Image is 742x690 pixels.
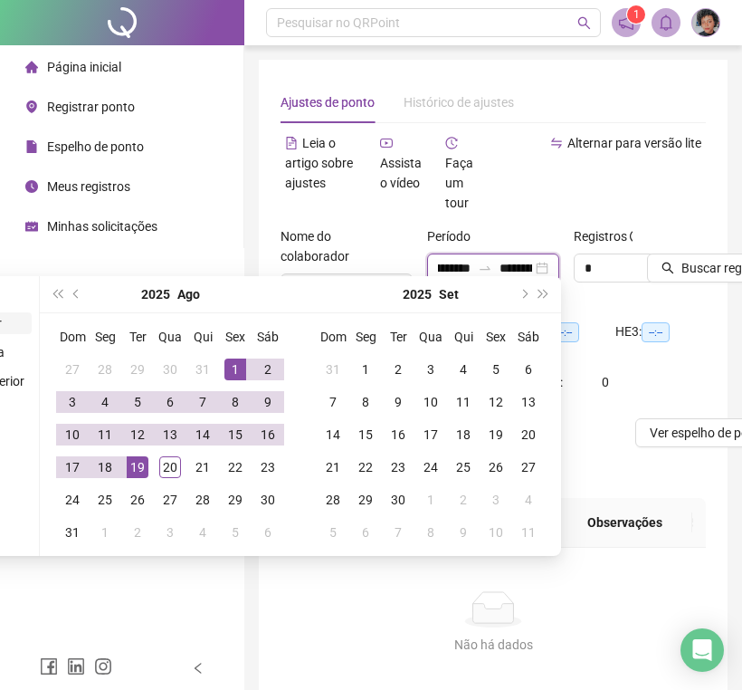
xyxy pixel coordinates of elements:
[127,456,148,478] div: 19
[518,391,539,413] div: 13
[680,628,724,672] div: Open Intercom Messenger
[67,657,85,676] span: linkedin
[322,424,344,446] div: 14
[414,516,447,549] td: 2025-10-08
[89,516,121,549] td: 2025-09-01
[382,516,414,549] td: 2025-10-07
[25,101,38,113] span: environment
[186,386,219,418] td: 2025-08-07
[317,353,349,386] td: 2025-08-31
[602,375,609,389] span: 0
[62,391,83,413] div: 3
[285,136,353,190] span: Leia o artigo sobre ajustes
[382,386,414,418] td: 2025-09-09
[285,137,298,149] span: file-text
[445,156,473,210] span: Faça um tour
[47,100,135,114] span: Registrar ponto
[550,137,563,149] span: swap
[478,261,492,275] span: swap-right
[154,353,186,386] td: 2025-07-30
[252,451,284,484] td: 2025-08-23
[577,16,591,30] span: search
[630,230,642,243] span: info-circle
[480,451,512,484] td: 2025-09-26
[62,456,83,478] div: 17
[94,456,116,478] div: 18
[89,321,121,353] th: Seg
[281,95,375,110] span: Ajustes de ponto
[252,484,284,516] td: 2025-08-30
[452,391,474,413] div: 11
[349,418,382,451] td: 2025-09-15
[452,359,474,380] div: 4
[141,276,170,312] button: year panel
[154,451,186,484] td: 2025-08-20
[420,522,442,543] div: 8
[387,391,409,413] div: 9
[94,489,116,511] div: 25
[447,353,480,386] td: 2025-09-04
[257,391,279,413] div: 9
[355,456,376,478] div: 22
[317,418,349,451] td: 2025-09-14
[159,424,181,446] div: 13
[89,386,121,418] td: 2025-08-04
[661,262,674,274] span: search
[478,261,492,275] span: to
[94,391,116,413] div: 4
[25,140,38,153] span: file
[25,220,38,233] span: schedule
[618,14,634,31] span: notification
[252,418,284,451] td: 2025-08-16
[121,484,154,516] td: 2025-08-26
[322,359,344,380] div: 31
[615,321,706,342] div: HE 3:
[219,353,252,386] td: 2025-08-01
[452,489,474,511] div: 2
[420,359,442,380] div: 3
[257,522,279,543] div: 6
[447,418,480,451] td: 2025-09-18
[387,456,409,478] div: 23
[291,274,402,302] span: TAINÁ NERI XAVIER DA SILVA SANTOS
[382,484,414,516] td: 2025-09-30
[219,321,252,353] th: Sex
[186,418,219,451] td: 2025-08-14
[252,321,284,353] th: Sáb
[355,359,376,380] div: 1
[186,516,219,549] td: 2025-09-04
[512,353,545,386] td: 2025-09-06
[414,353,447,386] td: 2025-09-03
[485,391,507,413] div: 12
[56,484,89,516] td: 2025-08-24
[380,156,422,190] span: Assista o vídeo
[480,353,512,386] td: 2025-09-05
[387,424,409,446] div: 16
[47,219,157,234] span: Minhas solicitações
[480,321,512,353] th: Sex
[127,522,148,543] div: 2
[257,359,279,380] div: 2
[420,391,442,413] div: 10
[518,489,539,511] div: 4
[414,321,447,353] th: Qua
[219,418,252,451] td: 2025-08-15
[224,391,246,413] div: 8
[56,451,89,484] td: 2025-08-17
[380,137,393,149] span: youtube
[322,456,344,478] div: 21
[127,359,148,380] div: 29
[480,386,512,418] td: 2025-09-12
[121,451,154,484] td: 2025-08-19
[642,322,670,342] span: --:--
[67,276,87,312] button: prev-year
[186,321,219,353] th: Qui
[317,451,349,484] td: 2025-09-21
[447,451,480,484] td: 2025-09-25
[219,386,252,418] td: 2025-08-08
[177,276,200,312] button: month panel
[154,516,186,549] td: 2025-09-03
[485,489,507,511] div: 3
[382,353,414,386] td: 2025-09-02
[512,451,545,484] td: 2025-09-27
